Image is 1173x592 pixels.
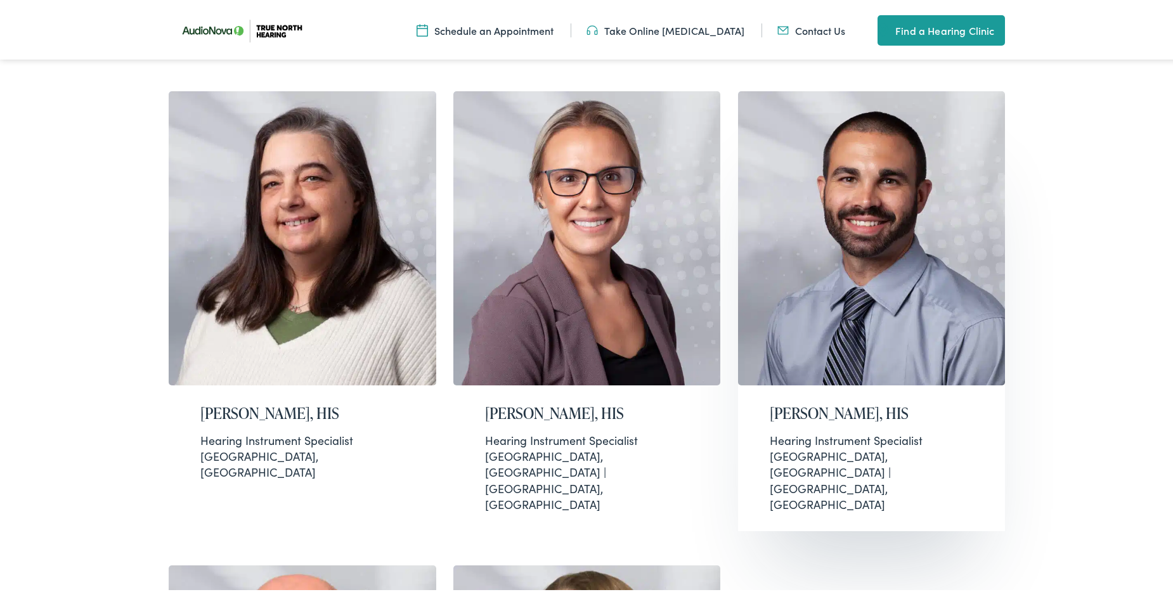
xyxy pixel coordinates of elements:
[169,89,436,529] a: [PERSON_NAME], HIS Hearing Instrument Specialist[GEOGRAPHIC_DATA], [GEOGRAPHIC_DATA]
[453,89,721,529] a: Brittney Christman hearing care professional St. Johnsbury and Newport VT [PERSON_NAME], HIS Hear...
[777,21,789,35] img: Mail icon in color code ffb348, used for communication purposes
[453,89,721,383] img: Brittney Christman hearing care professional St. Johnsbury and Newport VT
[200,430,405,478] div: [GEOGRAPHIC_DATA], [GEOGRAPHIC_DATA]
[417,21,428,35] img: Icon symbolizing a calendar in color code ffb348
[878,20,889,35] img: utility icon
[417,21,554,35] a: Schedule an Appointment
[586,21,744,35] a: Take Online [MEDICAL_DATA]
[485,430,689,446] div: Hearing Instrument Specialist
[777,21,845,35] a: Contact Us
[200,402,405,420] h2: [PERSON_NAME], HIS
[878,13,1004,43] a: Find a Hearing Clinic
[770,402,974,420] h2: [PERSON_NAME], HIS
[200,430,405,446] div: Hearing Instrument Specialist
[485,402,689,420] h2: [PERSON_NAME], HIS
[485,430,689,510] div: [GEOGRAPHIC_DATA], [GEOGRAPHIC_DATA] | [GEOGRAPHIC_DATA], [GEOGRAPHIC_DATA]
[738,89,1006,529] a: David Kuczewski hearing instrument specialist Portland ME [PERSON_NAME], HIS Hearing Instrument S...
[770,430,974,510] div: [GEOGRAPHIC_DATA], [GEOGRAPHIC_DATA] | [GEOGRAPHIC_DATA], [GEOGRAPHIC_DATA]
[738,89,1006,383] img: David Kuczewski hearing instrument specialist Portland ME
[770,430,974,446] div: Hearing Instrument Specialist
[586,21,598,35] img: Headphones icon in color code ffb348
